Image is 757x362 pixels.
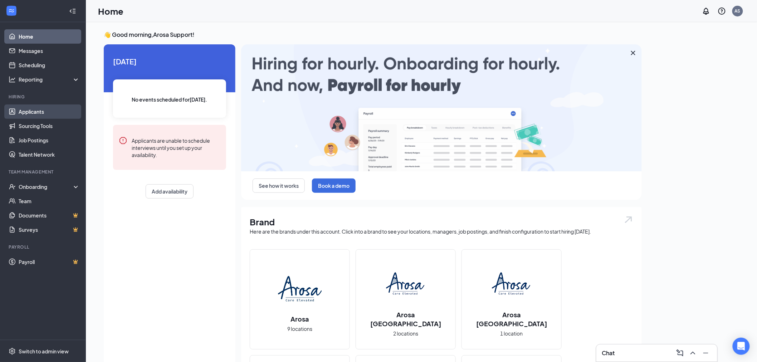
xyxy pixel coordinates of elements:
button: ChevronUp [687,347,699,359]
svg: Cross [629,49,638,57]
h3: 👋 Good morning, Arosa Support ! [104,31,642,39]
div: Payroll [9,244,78,250]
div: Hiring [9,94,78,100]
div: Team Management [9,169,78,175]
button: See how it works [253,178,305,193]
span: [DATE] [113,56,226,67]
h2: Arosa [GEOGRAPHIC_DATA] [356,310,455,328]
a: Job Postings [19,133,80,147]
h2: Arosa [GEOGRAPHIC_DATA] [462,310,561,328]
a: SurveysCrown [19,222,80,237]
a: Scheduling [19,58,80,72]
a: Home [19,29,80,44]
img: Arosa Boston [489,261,534,307]
a: Applicants [19,104,80,119]
h1: Home [98,5,123,17]
h1: Brand [250,216,633,228]
span: 1 location [500,329,523,337]
div: Reporting [19,76,80,83]
a: Team [19,194,80,208]
img: Arosa [277,266,323,312]
a: DocumentsCrown [19,208,80,222]
img: Arosa Atlanta [383,261,429,307]
div: AS [735,8,741,14]
button: ComposeMessage [674,347,686,359]
div: Switch to admin view [19,348,69,355]
svg: Analysis [9,76,16,83]
div: Open Intercom Messenger [733,338,750,355]
a: PayrollCrown [19,255,80,269]
button: Minimize [700,347,712,359]
svg: Notifications [702,7,710,15]
a: Messages [19,44,80,58]
svg: Collapse [69,8,76,15]
img: open.6027fd2a22e1237b5b06.svg [624,216,633,224]
button: Add availability [146,184,194,199]
h3: Chat [602,349,615,357]
svg: Minimize [702,349,710,357]
svg: Settings [9,348,16,355]
svg: Error [119,136,127,145]
svg: QuestionInfo [718,7,726,15]
a: Sourcing Tools [19,119,80,133]
span: 9 locations [287,325,312,333]
div: Onboarding [19,183,74,190]
a: Talent Network [19,147,80,162]
span: 2 locations [393,329,418,337]
svg: ChevronUp [689,349,697,357]
button: Book a demo [312,178,356,193]
svg: ComposeMessage [676,349,684,357]
span: No events scheduled for [DATE] . [132,96,207,103]
img: payroll-large.gif [241,44,642,171]
div: Here are the brands under this account. Click into a brand to see your locations, managers, job p... [250,228,633,235]
h2: Arosa [284,314,316,323]
svg: WorkstreamLogo [8,7,15,14]
svg: UserCheck [9,183,16,190]
div: Applicants are unable to schedule interviews until you set up your availability. [132,136,220,158]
